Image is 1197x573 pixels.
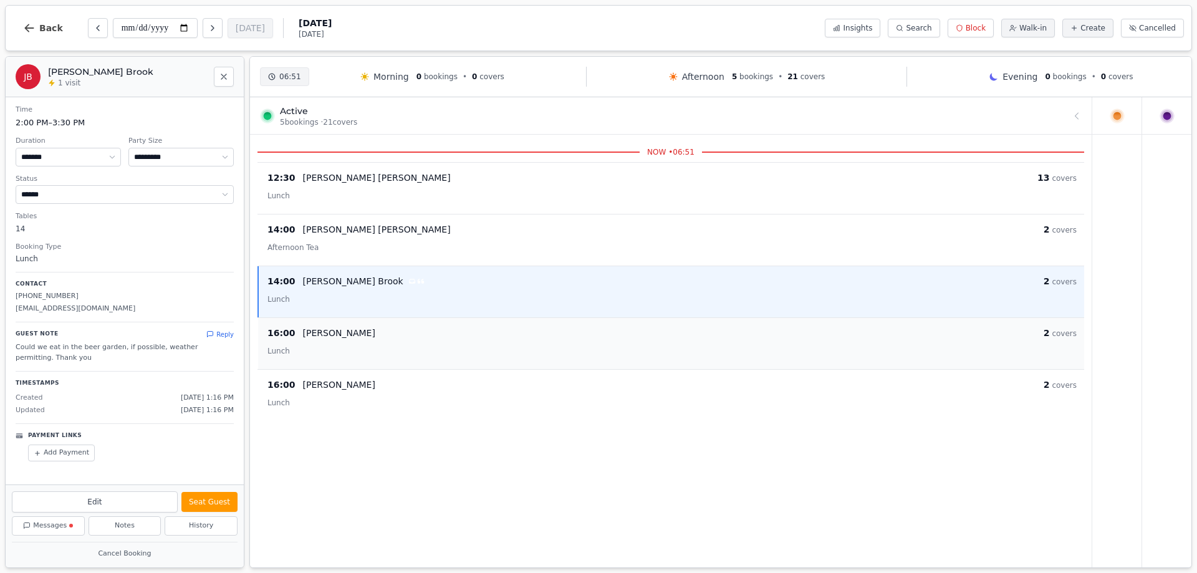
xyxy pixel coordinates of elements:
[128,136,234,147] dt: Party Size
[416,72,421,81] span: 0
[843,23,872,33] span: Insights
[12,546,238,562] button: Cancel Booking
[417,277,425,285] svg: Customer message
[1045,72,1050,81] span: 0
[267,347,290,355] span: Lunch
[203,18,223,38] button: Next day
[1052,226,1077,234] span: covers
[732,72,737,81] span: 5
[303,223,451,236] p: [PERSON_NAME] [PERSON_NAME]
[373,70,409,83] span: Morning
[16,253,234,264] dd: Lunch
[39,24,63,32] span: Back
[267,223,296,236] span: 14:00
[299,17,332,29] span: [DATE]
[181,405,234,416] span: [DATE] 1:16 PM
[279,72,301,82] span: 06:51
[303,275,403,287] p: [PERSON_NAME] Brook
[1001,19,1055,37] button: Walk-in
[1044,276,1050,286] span: 2
[267,295,290,304] span: Lunch
[267,275,296,287] span: 14:00
[58,78,80,88] span: 1 visit
[1052,277,1077,286] span: covers
[16,379,234,388] p: Timestamps
[16,342,234,364] p: Could we eat in the beer garden, if possible, weather permitting. Thank you
[1052,329,1077,338] span: covers
[800,72,825,81] span: covers
[479,72,504,81] span: covers
[1037,173,1049,183] span: 13
[16,174,234,185] dt: Status
[16,211,234,222] dt: Tables
[1019,23,1047,33] span: Walk-in
[16,136,121,147] dt: Duration
[1044,328,1050,338] span: 2
[16,304,234,314] p: [EMAIL_ADDRESS][DOMAIN_NAME]
[1139,23,1176,33] span: Cancelled
[16,117,234,129] dd: 2:00 PM – 3:30 PM
[739,72,773,81] span: bookings
[228,18,273,38] button: [DATE]
[1092,72,1096,82] span: •
[948,19,994,37] button: Block
[303,378,375,391] p: [PERSON_NAME]
[16,405,45,416] span: Updated
[16,291,234,302] p: [PHONE_NUMBER]
[88,18,108,38] button: Previous day
[1080,23,1105,33] span: Create
[16,393,43,403] span: Created
[299,29,332,39] span: [DATE]
[1101,72,1106,81] span: 0
[12,516,85,536] button: Messages
[1002,70,1037,83] span: Evening
[463,72,467,82] span: •
[13,13,73,43] button: Back
[267,191,290,200] span: Lunch
[472,72,477,81] span: 0
[1044,224,1050,234] span: 2
[1121,19,1184,37] button: Cancelled
[1052,174,1077,183] span: covers
[825,19,880,37] button: Insights
[1052,381,1077,390] span: covers
[165,516,238,536] button: History
[303,171,451,184] p: [PERSON_NAME] [PERSON_NAME]
[267,398,290,407] span: Lunch
[267,327,296,339] span: 16:00
[267,378,296,391] span: 16:00
[906,23,931,33] span: Search
[787,72,798,81] span: 21
[1062,19,1113,37] button: Create
[16,242,234,253] dt: Booking Type
[888,19,940,37] button: Search
[181,393,234,403] span: [DATE] 1:16 PM
[1044,380,1050,390] span: 2
[1108,72,1133,81] span: covers
[966,23,986,33] span: Block
[48,65,206,78] h2: [PERSON_NAME] Brook
[16,280,234,289] p: Contact
[1053,72,1087,81] span: bookings
[16,105,234,115] dt: Time
[267,171,296,184] span: 12:30
[28,431,82,440] p: Payment Links
[303,327,375,339] p: [PERSON_NAME]
[206,330,234,339] button: Reply
[682,70,724,83] span: Afternoon
[214,67,234,87] button: Close
[16,223,234,234] dd: 14
[181,492,238,512] button: Seat Guest
[28,445,95,461] button: Add Payment
[16,64,41,89] div: JB
[778,72,782,82] span: •
[267,243,319,252] span: Afternoon Tea
[424,72,458,81] span: bookings
[16,330,59,339] p: Guest Note
[89,516,161,536] button: Notes
[640,147,702,157] span: NOW • 06:51
[12,491,178,513] button: Edit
